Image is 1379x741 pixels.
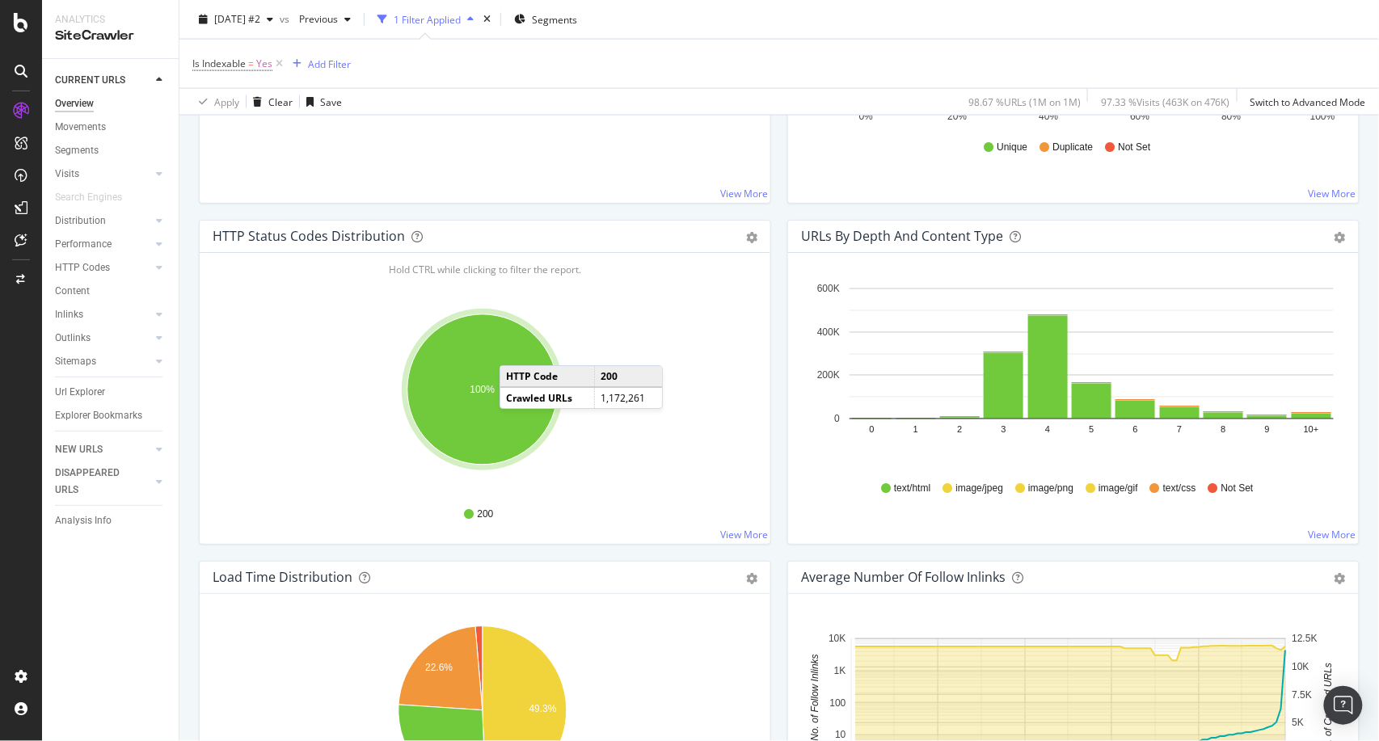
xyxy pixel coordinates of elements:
[1133,424,1138,434] text: 6
[834,414,840,425] text: 0
[286,54,351,74] button: Add Filter
[425,662,453,673] text: 22.6%
[55,407,167,424] a: Explorer Bookmarks
[55,441,151,458] a: NEW URLS
[394,12,461,26] div: 1 Filter Applied
[55,384,167,401] a: Url Explorer
[1039,111,1058,122] text: 40%
[1101,95,1230,108] div: 97.33 % Visits ( 463K on 476K )
[1244,89,1366,115] button: Switch to Advanced Mode
[817,284,840,295] text: 600K
[55,407,142,424] div: Explorer Bookmarks
[500,388,594,409] td: Crawled URLs
[1045,424,1050,434] text: 4
[1309,187,1356,200] a: View More
[55,465,151,499] a: DISAPPEARED URLS
[55,353,151,370] a: Sitemaps
[55,259,151,276] a: HTTP Codes
[55,119,167,136] a: Movements
[859,111,874,122] text: 0%
[55,27,166,45] div: SiteCrawler
[213,305,751,492] svg: A chart.
[1250,95,1366,108] div: Switch to Advanced Mode
[55,95,167,112] a: Overview
[1310,111,1335,122] text: 100%
[1265,424,1270,434] text: 9
[55,283,167,300] a: Content
[1119,141,1151,154] span: Not Set
[1221,111,1241,122] text: 80%
[55,441,103,458] div: NEW URLS
[746,232,757,243] div: gear
[529,704,557,715] text: 49.3%
[371,6,480,32] button: 1 Filter Applied
[55,259,110,276] div: HTTP Codes
[470,384,496,395] text: 100%
[308,57,351,70] div: Add Filter
[55,213,151,229] a: Distribution
[55,465,137,499] div: DISAPPEARED URLS
[480,11,494,27] div: times
[870,424,875,434] text: 0
[192,57,246,70] span: Is Indexable
[894,482,930,495] span: text/html
[817,370,840,381] text: 200K
[801,569,1006,585] div: Average Number of Follow Inlinks
[55,213,106,229] div: Distribution
[913,424,918,434] text: 1
[320,95,342,108] div: Save
[280,12,293,26] span: vs
[1089,424,1094,434] text: 5
[55,330,151,347] a: Outlinks
[55,142,167,159] a: Segments
[55,306,151,323] a: Inlinks
[834,665,846,676] text: 1K
[1293,634,1318,645] text: 12.5K
[720,187,768,200] a: View More
[55,95,94,112] div: Overview
[55,512,167,529] a: Analysis Info
[1293,717,1305,728] text: 5K
[55,353,96,370] div: Sitemaps
[500,367,594,388] td: HTTP Code
[947,111,967,122] text: 20%
[213,569,352,585] div: Load Time Distribution
[956,482,1004,495] span: image/jpeg
[477,507,493,521] span: 200
[256,53,272,75] span: Yes
[55,13,166,27] div: Analytics
[997,141,1027,154] span: Unique
[1324,686,1363,725] div: Open Intercom Messenger
[55,283,90,300] div: Content
[55,72,125,89] div: CURRENT URLS
[532,12,577,26] span: Segments
[55,189,122,206] div: Search Engines
[1163,482,1196,495] span: text/css
[293,6,357,32] button: Previous
[1221,424,1226,434] text: 8
[817,326,840,338] text: 400K
[746,573,757,584] div: gear
[55,236,151,253] a: Performance
[1052,141,1093,154] span: Duplicate
[1293,689,1313,701] text: 7.5K
[1130,111,1149,122] text: 60%
[213,228,405,244] div: HTTP Status Codes Distribution
[968,95,1081,108] div: 98.67 % URLs ( 1M on 1M )
[248,57,254,70] span: =
[720,528,768,541] a: View More
[594,388,662,409] td: 1,172,261
[801,279,1339,466] svg: A chart.
[55,142,99,159] div: Segments
[829,634,846,645] text: 10K
[508,6,584,32] button: Segments
[1309,528,1356,541] a: View More
[268,95,293,108] div: Clear
[293,12,338,26] span: Previous
[1177,424,1182,434] text: 7
[1221,482,1254,495] span: Not Set
[55,384,105,401] div: Url Explorer
[192,6,280,32] button: [DATE] #2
